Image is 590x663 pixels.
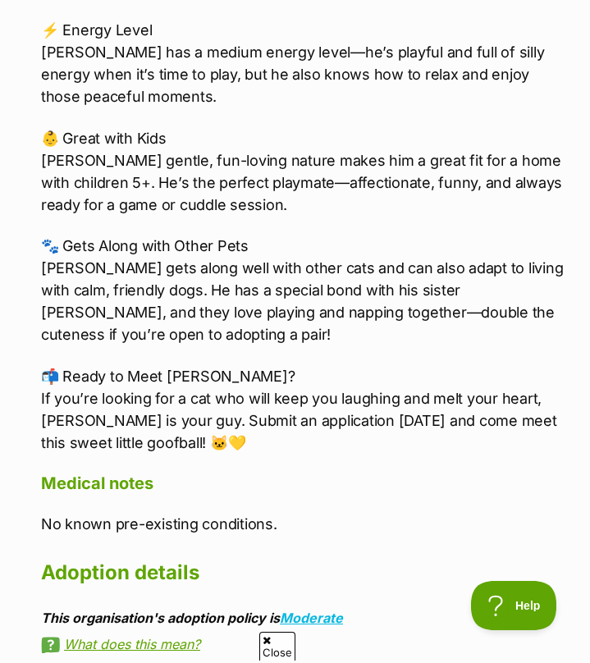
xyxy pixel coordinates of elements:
span: Close [259,632,295,661]
h2: Adoption details [41,555,565,591]
p: 🐾 Gets Along with Other Pets [PERSON_NAME] gets along well with other cats and can also adapt to ... [41,235,565,345]
p: 📬 Ready to Meet [PERSON_NAME]? If you’re looking for a cat who will keep you laughing and melt yo... [41,365,565,454]
p: No known pre-existing conditions. [41,513,565,535]
iframe: Help Scout Beacon - Open [471,581,557,630]
p: 👶 Great with Kids [PERSON_NAME] gentle, fun-loving nature makes him a great fit for a home with c... [41,127,565,216]
p: ⚡ Energy Level [PERSON_NAME] has a medium energy level—he’s playful and full of silly energy when... [41,19,565,107]
a: What does this mean? [41,637,565,652]
a: Moderate [280,610,343,626]
div: This organisation's adoption policy is [41,610,565,625]
h4: Medical notes [41,473,565,494]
